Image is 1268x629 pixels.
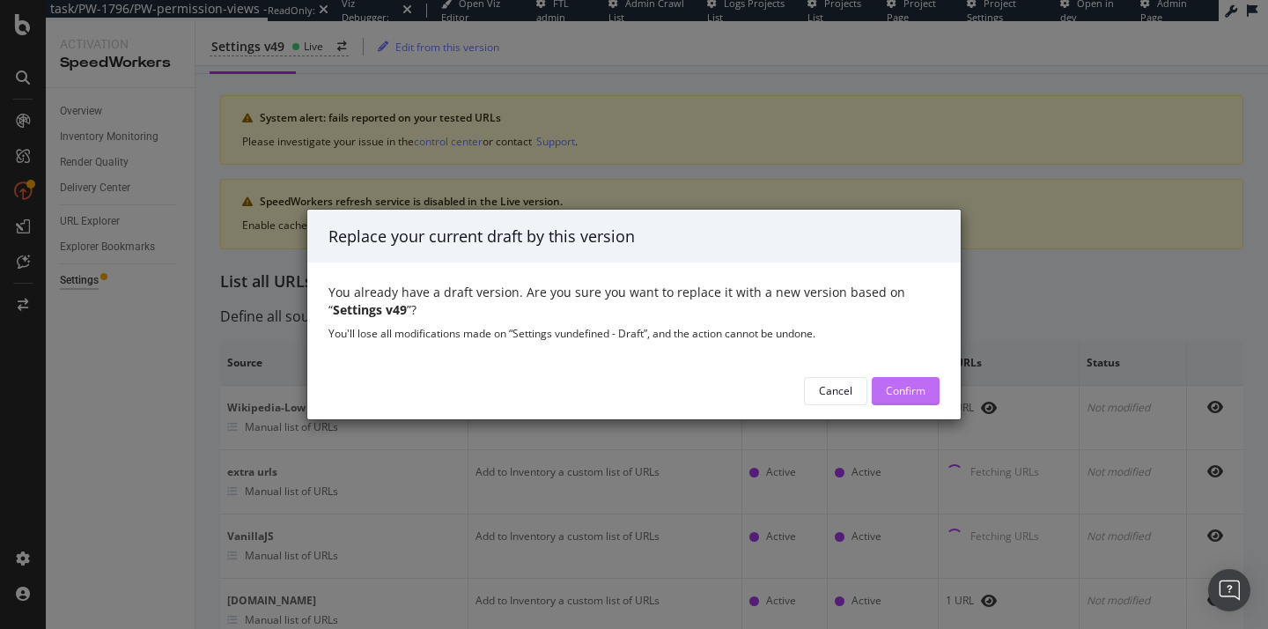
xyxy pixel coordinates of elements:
button: Confirm [872,377,940,405]
div: Replace your current draft by this version [328,226,940,248]
div: Confirm [886,383,925,398]
div: You'll lose all modifications made on “ Settings vundefined - Draft”, and the action cannot be un... [328,326,940,341]
b: Settings v49 [333,301,407,318]
div: Cancel [819,383,852,398]
div: Open Intercom Messenger [1208,569,1250,611]
button: Cancel [804,377,867,405]
div: You already have a draft version. Are you sure you want to replace it with a new version based on... [328,284,940,319]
